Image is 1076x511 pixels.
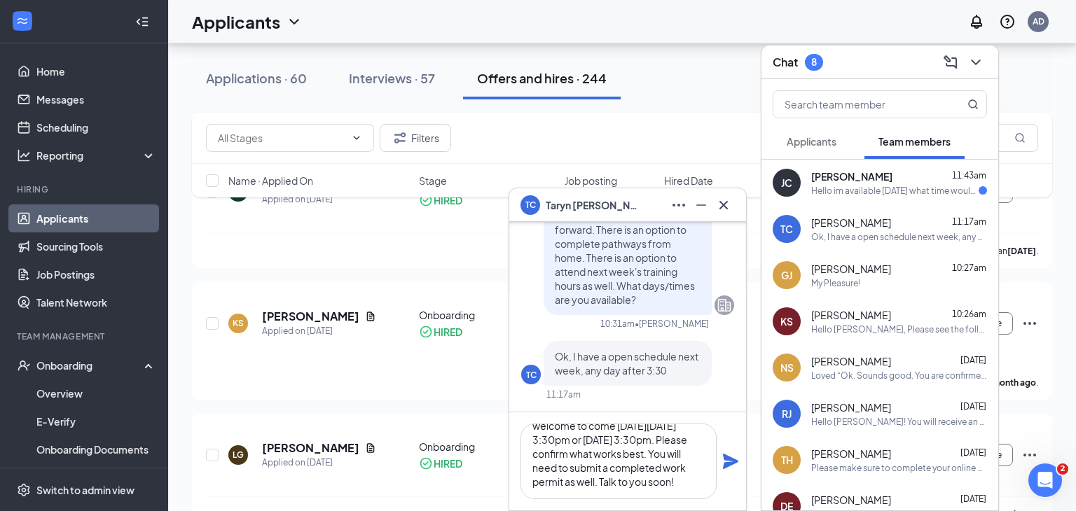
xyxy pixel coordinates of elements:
span: [PERSON_NAME] [811,169,892,183]
a: Home [36,57,156,85]
button: Ellipses [668,194,690,216]
div: Applied on [DATE] [262,456,376,470]
svg: UserCheck [17,358,31,372]
svg: Settings [17,483,31,497]
div: LG [233,449,244,461]
svg: Document [365,311,376,322]
b: a month ago [986,377,1036,388]
span: [PERSON_NAME] [811,354,891,368]
svg: Ellipses [670,197,687,213]
a: Activity log [36,463,156,491]
div: Offers and hires · 244 [477,69,607,87]
div: Reporting [36,148,157,162]
span: Ok, I have a open schedule next week, any day after 3:30 [555,350,698,377]
div: Hello [PERSON_NAME]! You will receive an update regarding your training schedule no later than [D... [811,416,987,428]
svg: CheckmarkCircle [419,325,433,339]
svg: QuestionInfo [999,13,1016,30]
div: NS [780,360,794,374]
span: [PERSON_NAME] [811,308,891,322]
span: Job posting [565,174,617,188]
div: Hiring [17,183,153,195]
svg: Minimize [693,197,710,213]
textarea: Hello [PERSON_NAME]! You are welcome to come [DATE][DATE] 3:30pm or [DATE] 3:30pm. Please confirm... [520,423,717,499]
a: Talent Network [36,288,156,316]
span: Team members [878,135,951,148]
div: Switch to admin view [36,483,134,497]
div: Please make sure to complete your online on-boarding. On your first day please bring your two for... [811,462,987,474]
div: Hello [PERSON_NAME], Please see the following training hours for this week: [DATE]10am-9pm [DATE]... [811,323,987,335]
button: Filter Filters [380,124,451,152]
div: HIRED [434,325,462,339]
div: Interviews · 57 [349,69,435,87]
svg: Ellipses [1021,447,1038,463]
svg: CheckmarkCircle [419,456,433,470]
a: Sourcing Tools [36,232,156,260]
div: Team Management [17,330,153,342]
a: Messages [36,85,156,113]
svg: Analysis [17,148,31,162]
svg: WorkstreamLogo [15,14,29,28]
input: All Stages [218,130,345,146]
svg: MagnifyingGlass [1014,132,1026,143]
span: [DATE] [960,447,986,458]
svg: ChevronDown [351,132,362,143]
svg: MagnifyingGlass [967,99,979,110]
div: HIRED [434,456,462,470]
div: RJ [782,407,792,421]
div: Hello im available [DATE] what time would work best? [811,185,979,197]
div: Applied on [DATE] [262,324,376,338]
span: 10:27am [952,262,986,273]
div: KS [233,317,244,329]
div: AD [1033,15,1044,27]
div: Onboarding [36,358,144,372]
div: Applications · 60 [206,69,307,87]
a: Overview [36,379,156,407]
div: Onboarding [419,440,556,454]
div: Ok, I have a open schedule next week, any day after 3:30 [811,231,987,243]
svg: ComposeMessage [942,54,959,71]
h3: Chat [773,55,798,70]
span: 10:26am [952,309,986,319]
svg: Plane [722,453,739,470]
svg: Company [716,297,733,314]
button: Minimize [690,194,712,216]
button: ComposeMessage [939,51,962,73]
iframe: Intercom live chat [1028,463,1062,497]
h5: [PERSON_NAME] [262,440,359,456]
a: Onboarding Documents [36,435,156,463]
span: [PERSON_NAME] [811,400,891,414]
span: Stage [419,174,447,188]
svg: Document [365,442,376,454]
svg: Collapse [135,15,149,29]
h5: [PERSON_NAME] [262,309,359,324]
span: Applicants [787,135,836,148]
div: Loved “Ok. Sounds good. You are confirmed for [DATE] 10:00am-4:30pm. See you soon and have a grea... [811,370,987,381]
svg: Notifications [968,13,985,30]
span: 11:43am [952,170,986,181]
span: [DATE] [960,493,986,504]
span: Hired Date [664,174,713,188]
div: GJ [781,268,792,282]
div: 11:17am [546,388,581,400]
span: Name · Applied On [228,174,313,188]
button: ChevronDown [965,51,987,73]
a: Scheduling [36,113,156,141]
span: 11:17am [952,216,986,227]
svg: ChevronDown [286,13,303,30]
a: Job Postings [36,260,156,288]
span: Taryn [PERSON_NAME] [546,197,644,213]
span: [PERSON_NAME] [811,262,891,276]
div: TC [780,222,793,236]
div: 10:31am [600,318,635,330]
svg: Filter [392,129,408,146]
svg: Ellipses [1021,315,1038,332]
span: 2 [1057,463,1068,475]
div: JC [781,176,792,190]
svg: ChevronDown [967,54,984,71]
svg: Cross [715,197,732,213]
button: Cross [712,194,735,216]
span: [PERSON_NAME] [811,493,891,507]
span: [PERSON_NAME] [811,216,891,230]
h1: Applicants [192,10,280,34]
